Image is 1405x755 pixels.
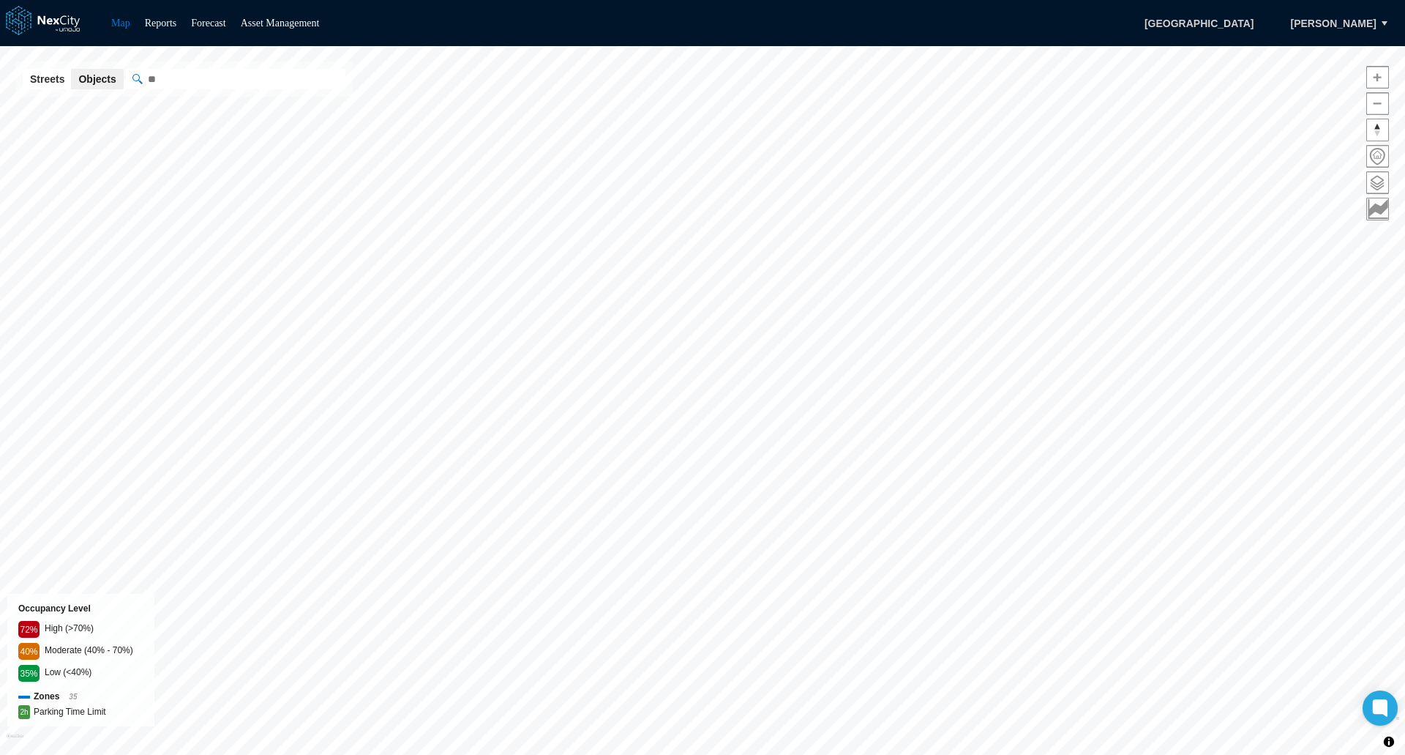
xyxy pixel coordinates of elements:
div: Occupancy Level [18,601,143,616]
a: Map [111,18,130,29]
button: Layers management [1366,171,1389,194]
div: 35% [18,665,40,682]
span: Zoom out [1367,93,1388,114]
button: Zoom in [1366,66,1389,89]
span: Streets [30,72,64,86]
div: High (>70%) [45,621,143,638]
button: Objects [71,69,123,89]
span: 2h [18,705,30,719]
span: Reset bearing to north [1367,119,1388,141]
span: Toggle attribution [1385,734,1393,750]
span: Zoom in [1367,67,1388,88]
a: Mapbox homepage [7,734,23,751]
button: Home [1366,145,1389,168]
button: Streets [23,69,72,89]
button: [PERSON_NAME] [1275,11,1392,36]
a: Asset Management [241,18,320,29]
label: Parking Time Limit [34,704,106,719]
div: Zones [18,689,143,704]
div: Moderate (40% - 70%) [45,643,143,660]
a: Reports [145,18,177,29]
span: [GEOGRAPHIC_DATA] [1129,11,1270,36]
div: 40% [18,643,40,660]
button: Zoom out [1366,92,1389,115]
div: Low (<40%) [45,665,143,682]
span: [PERSON_NAME] [1291,16,1376,31]
button: Toggle attribution [1380,733,1398,751]
button: Key metrics [1366,198,1389,220]
span: 35 [69,693,77,701]
button: Reset bearing to north [1366,119,1389,141]
div: 72% [18,621,40,638]
span: Objects [78,72,116,86]
a: Forecast [191,18,225,29]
